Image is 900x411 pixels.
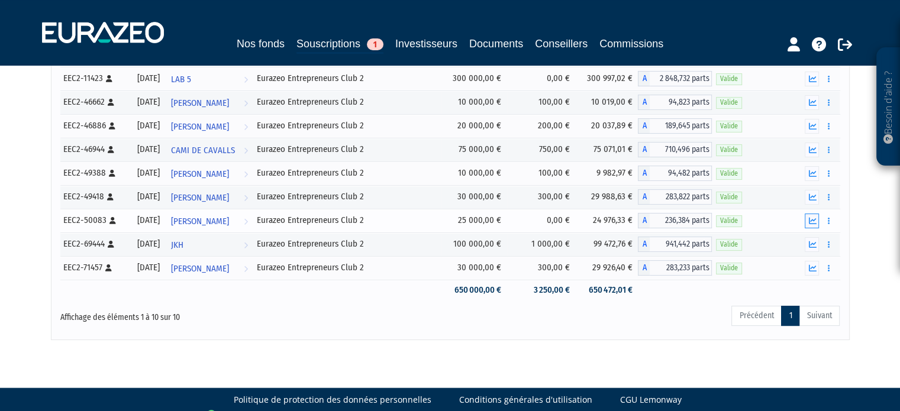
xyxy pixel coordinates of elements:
[166,114,253,138] a: [PERSON_NAME]
[650,142,711,157] span: 710,496 parts
[576,67,638,90] td: 300 997,02 €
[638,118,650,134] span: A
[576,280,638,300] td: 650 472,01 €
[441,138,507,161] td: 75 000,00 €
[244,69,248,90] i: Voir l'investisseur
[244,140,248,161] i: Voir l'investisseur
[638,189,711,205] div: A - Eurazeo Entrepreneurs Club 2
[576,90,638,114] td: 10 019,00 €
[638,166,711,181] div: A - Eurazeo Entrepreneurs Club 2
[469,35,523,52] a: Documents
[882,54,895,160] p: Besoin d'aide ?
[136,72,162,85] div: [DATE]
[716,239,742,250] span: Valide
[108,241,114,248] i: [Français] Personne physique
[171,116,229,138] span: [PERSON_NAME]
[716,73,742,85] span: Valide
[781,306,799,326] a: 1
[171,140,235,161] span: CAMI DE CAVALLS
[535,35,588,52] a: Conseillers
[638,213,711,228] div: A - Eurazeo Entrepreneurs Club 2
[716,168,742,179] span: Valide
[507,209,576,232] td: 0,00 €
[109,170,115,177] i: [Français] Personne physique
[63,143,128,156] div: EEC2-46944
[638,95,711,110] div: A - Eurazeo Entrepreneurs Club 2
[650,95,711,110] span: 94,823 parts
[244,163,248,185] i: Voir l'investisseur
[257,167,437,179] div: Eurazeo Entrepreneurs Club 2
[507,161,576,185] td: 100,00 €
[638,71,650,86] span: A
[171,234,183,256] span: JKH
[234,394,431,406] a: Politique de protection des données personnelles
[638,189,650,205] span: A
[638,95,650,110] span: A
[60,305,375,323] div: Affichage des éléments 1 à 10 sur 10
[441,90,507,114] td: 10 000,00 €
[257,190,437,203] div: Eurazeo Entrepreneurs Club 2
[650,260,711,276] span: 283,233 parts
[441,67,507,90] td: 300 000,00 €
[136,96,162,108] div: [DATE]
[107,193,114,200] i: [Français] Personne physique
[459,394,592,406] a: Conditions générales d'utilisation
[166,90,253,114] a: [PERSON_NAME]
[576,209,638,232] td: 24 976,33 €
[244,92,248,114] i: Voir l'investisseur
[507,138,576,161] td: 750,00 €
[63,261,128,274] div: EEC2-71457
[108,146,114,153] i: [Français] Personne physique
[576,138,638,161] td: 75 071,01 €
[441,161,507,185] td: 10 000,00 €
[296,35,383,54] a: Souscriptions1
[63,96,128,108] div: EEC2-46662
[136,214,162,226] div: [DATE]
[441,209,507,232] td: 25 000,00 €
[367,38,383,50] span: 1
[576,185,638,209] td: 29 988,63 €
[257,143,437,156] div: Eurazeo Entrepreneurs Club 2
[650,71,711,86] span: 2 848,732 parts
[257,96,437,108] div: Eurazeo Entrepreneurs Club 2
[638,213,650,228] span: A
[716,215,742,226] span: Valide
[244,187,248,209] i: Voir l'investisseur
[599,35,663,52] a: Commissions
[507,67,576,90] td: 0,00 €
[63,214,128,226] div: EEC2-50083
[136,261,162,274] div: [DATE]
[650,213,711,228] span: 236,384 parts
[507,256,576,280] td: 300,00 €
[716,192,742,203] span: Valide
[166,185,253,209] a: [PERSON_NAME]
[257,72,437,85] div: Eurazeo Entrepreneurs Club 2
[105,264,112,271] i: [Français] Personne physique
[716,144,742,156] span: Valide
[136,143,162,156] div: [DATE]
[63,167,128,179] div: EEC2-49388
[576,114,638,138] td: 20 037,89 €
[507,185,576,209] td: 300,00 €
[244,258,248,280] i: Voir l'investisseur
[166,138,253,161] a: CAMI DE CAVALLS
[257,238,437,250] div: Eurazeo Entrepreneurs Club 2
[136,167,162,179] div: [DATE]
[638,71,711,86] div: A - Eurazeo Entrepreneurs Club 2
[171,92,229,114] span: [PERSON_NAME]
[257,119,437,132] div: Eurazeo Entrepreneurs Club 2
[171,211,229,232] span: [PERSON_NAME]
[507,280,576,300] td: 3 250,00 €
[136,119,162,132] div: [DATE]
[244,116,248,138] i: Voir l'investisseur
[136,238,162,250] div: [DATE]
[576,161,638,185] td: 9 982,97 €
[257,214,437,226] div: Eurazeo Entrepreneurs Club 2
[507,114,576,138] td: 200,00 €
[441,232,507,256] td: 100 000,00 €
[638,142,650,157] span: A
[171,187,229,209] span: [PERSON_NAME]
[237,35,285,52] a: Nos fonds
[620,394,682,406] a: CGU Lemonway
[638,260,711,276] div: A - Eurazeo Entrepreneurs Club 2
